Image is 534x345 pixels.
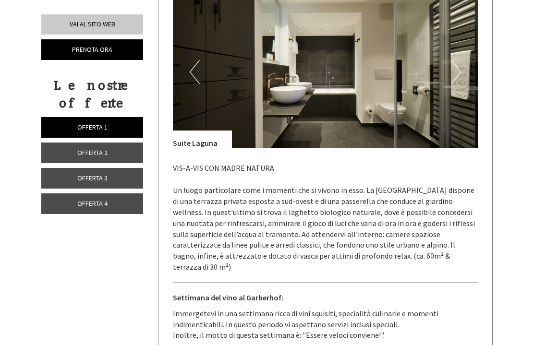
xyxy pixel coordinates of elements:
span: Offerta 1 [77,123,108,131]
span: Offerta 4 [77,199,108,208]
p: VIS-A-VIS CON MADRE NATURA Un luogo particolare come i momenti che si vivono in esso. La [GEOGRAP... [173,163,478,272]
a: Vai al sito web [41,14,143,35]
span: Offerta 3 [77,174,108,182]
a: Prenota ora [41,39,143,60]
button: Previous [190,60,200,84]
strong: Settimana del vino al Garberhof: [173,293,283,302]
div: Suite Laguna [173,131,232,149]
div: Le nostre offerte [41,77,140,112]
span: Offerta 2 [77,148,108,157]
p: Immergetevi in una settimana ricca di vini squisiti, specialità culinarie e momenti indimenticabi... [173,308,478,341]
button: Next [451,60,461,84]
